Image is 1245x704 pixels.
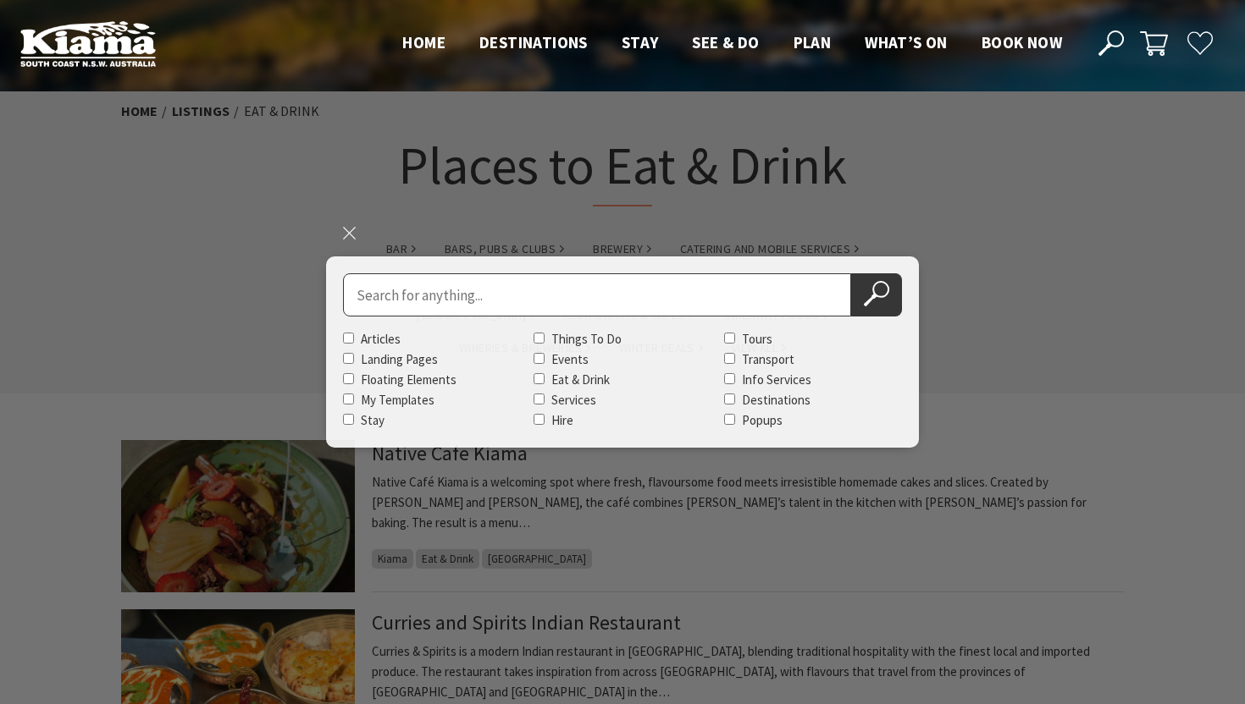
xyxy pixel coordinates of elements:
label: Transport [742,351,794,367]
label: Articles [361,331,401,347]
label: Events [551,351,589,367]
label: Tours [742,331,772,347]
label: Floating Elements [361,371,456,388]
input: Search for: [343,273,851,316]
label: Hire [551,412,573,428]
label: Eat & Drink [551,371,610,388]
label: Info Services [742,371,811,388]
label: Stay [361,412,385,428]
label: Landing Pages [361,351,438,367]
nav: Main Menu [385,30,1079,58]
label: My Templates [361,392,434,408]
label: Services [551,392,596,408]
label: Things To Do [551,331,622,347]
label: Popups [742,412,783,428]
label: Destinations [742,392,811,408]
